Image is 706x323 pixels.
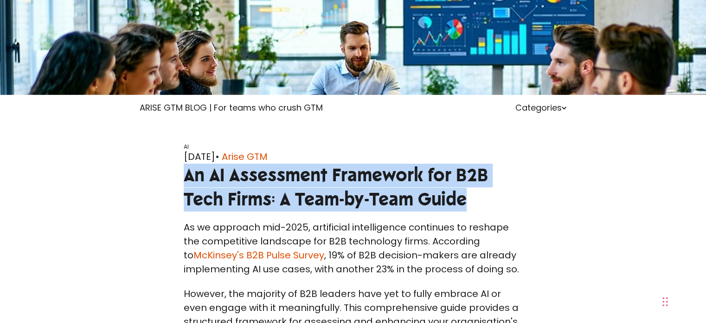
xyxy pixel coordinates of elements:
[184,143,189,151] a: AI
[184,164,488,211] span: An AI Assessment Framework for B2B Tech Firms: A Team-by-Team Guide
[193,249,324,262] a: McKinsey's B2B Pulse Survey
[215,150,219,163] span: •
[184,220,522,276] p: As we approach mid-2025, artificial intelligence continues to reshape the competitive landscape f...
[184,150,522,164] div: [DATE]
[140,102,323,113] a: ARISE GTM BLOG | For teams who crush GTM
[222,150,268,164] a: Arise GTM
[662,288,668,316] div: Drag
[515,102,566,113] a: Categories
[499,207,706,323] iframe: Chat Widget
